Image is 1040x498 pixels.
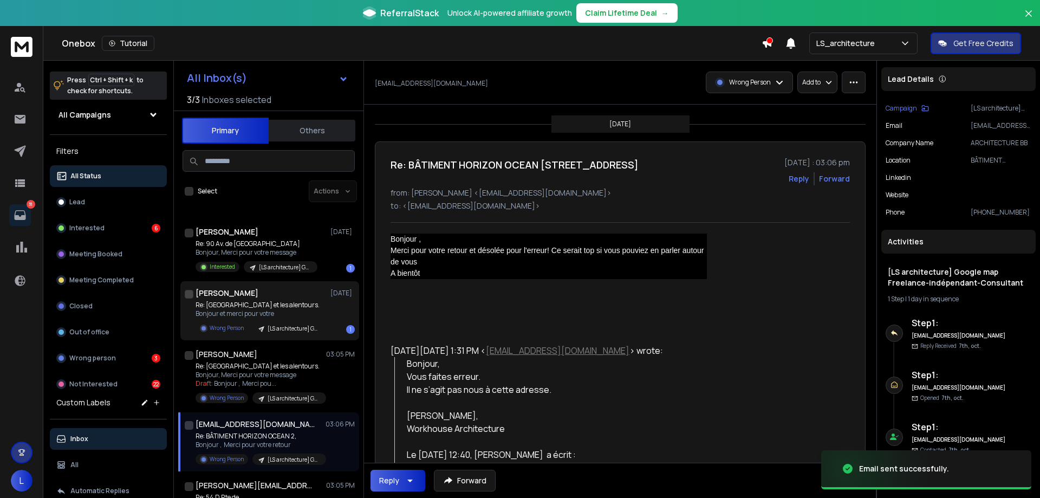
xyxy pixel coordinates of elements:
[888,74,934,85] p: Lead Details
[912,368,1006,381] h6: Step 1 :
[69,328,109,337] p: Out of office
[152,224,160,232] div: 6
[198,187,217,196] label: Select
[70,172,101,180] p: All Status
[886,104,929,113] button: Campaign
[27,200,35,209] p: 31
[407,409,707,435] div: [PERSON_NAME],
[50,295,167,317] button: Closed
[196,248,317,257] p: Bonjour, Merci pour votre message
[953,38,1013,49] p: Get Free Credits
[50,373,167,395] button: Not Interested22
[888,295,1029,303] div: |
[50,243,167,265] button: Meeting Booked
[196,379,213,388] span: Draft:
[971,104,1031,113] p: [LS architecture] Google map Freelance-indépendant-Consultant
[886,208,905,217] p: Phone
[152,354,160,363] div: 3
[268,325,320,333] p: [LS architecture] Google map Freelance-indépendant-Consultant
[816,38,879,49] p: LS_architecture
[391,187,850,198] p: from: [PERSON_NAME] <[EMAIL_ADDRESS][DOMAIN_NAME]>
[50,454,167,476] button: All
[50,428,167,450] button: Inbox
[380,7,439,20] span: ReferralStack
[576,3,678,23] button: Claim Lifetime Deal→
[50,217,167,239] button: Interested6
[486,345,629,357] a: [EMAIL_ADDRESS][DOMAIN_NAME]
[56,397,110,408] h3: Custom Labels
[187,73,247,83] h1: All Inbox(s)
[886,104,917,113] p: Campaign
[196,419,315,430] h1: [EMAIL_ADDRESS][DOMAIN_NAME]
[196,441,326,449] p: Bonjour , Merci pour votre retour
[346,264,355,273] div: 1
[908,294,959,303] span: 1 day in sequence
[50,269,167,291] button: Meeting Completed
[268,394,320,403] p: [LS architecture] Google map Freelance-indépendant-Consultant
[886,139,933,147] p: Company Name
[784,157,850,168] p: [DATE] : 03:06 pm
[931,33,1021,54] button: Get Free Credits
[971,156,1031,165] p: BÂTIMENT HORIZON OCEAN [STREET_ADDRESS]
[912,332,1006,340] h6: [EMAIL_ADDRESS][DOMAIN_NAME]
[259,263,311,271] p: [LS architecture] Google map Freelance-indépendant-Consultant
[50,104,167,126] button: All Campaigns
[971,139,1031,147] p: ARCHITECTURE BB
[69,198,85,206] p: Lead
[69,354,116,363] p: Wrong person
[88,74,134,86] span: Ctrl + Shift + k
[391,157,639,172] h1: Re: BÂTIMENT HORIZON OCEAN [STREET_ADDRESS]
[391,235,421,243] span: Bonjour ,
[69,302,93,311] p: Closed
[50,321,167,343] button: Out of office
[886,173,911,182] p: linkedin
[196,349,257,360] h1: [PERSON_NAME]
[391,269,420,277] span: A bientôt
[11,470,32,491] button: L
[789,173,809,184] button: Reply
[102,36,154,51] button: Tutorial
[379,475,399,486] div: Reply
[196,309,326,318] p: Bonjour et merci pour votre
[50,191,167,213] button: Lead
[50,347,167,369] button: Wrong person3
[1022,7,1036,33] button: Close banner
[407,448,707,474] blockquote: Le [DATE] 12:40, [PERSON_NAME] a écrit :
[9,204,31,226] a: 31
[210,394,244,402] p: Wrong Person
[69,276,134,284] p: Meeting Completed
[375,79,488,88] p: [EMAIL_ADDRESS][DOMAIN_NAME]
[407,422,707,435] div: Workhouse Architecture
[210,455,244,463] p: Wrong Person
[881,230,1036,254] div: Activities
[888,267,1029,288] h1: [LS architecture] Google map Freelance-indépendant-Consultant
[609,120,631,128] p: [DATE]
[407,370,707,383] div: Vous faites erreur.
[959,342,981,350] span: 7th, oct.
[971,208,1031,217] p: [PHONE_NUMBER]
[196,480,315,491] h1: [PERSON_NAME][EMAIL_ADDRESS][DOMAIN_NAME]
[447,8,572,18] p: Unlock AI-powered affiliate growth
[971,121,1031,130] p: [EMAIL_ADDRESS][DOMAIN_NAME]
[941,394,964,402] span: 7th, oct.
[268,456,320,464] p: [LS architecture] Google map Freelance-indépendant-Consultant
[70,435,88,443] p: Inbox
[886,156,911,165] p: location
[182,118,269,144] button: Primary
[196,288,258,299] h1: [PERSON_NAME]
[859,463,949,474] div: Email sent successfully.
[70,461,79,469] p: All
[819,173,850,184] div: Forward
[326,420,355,429] p: 03:06 PM
[196,432,326,441] p: Re: BÂTIMENT HORIZON OCEAN 2,
[152,380,160,389] div: 22
[269,119,355,143] button: Others
[912,421,1006,434] h6: Step 1 :
[50,144,167,159] h3: Filters
[214,379,276,388] span: Bonjour , Merci pou ...
[50,165,167,187] button: All Status
[912,384,1006,392] h6: [EMAIL_ADDRESS][DOMAIN_NAME]
[62,36,762,51] div: Onebox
